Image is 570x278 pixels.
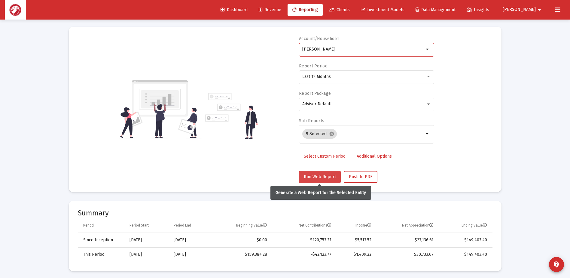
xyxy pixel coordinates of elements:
div: [DATE] [174,252,207,258]
a: Investment Models [356,4,409,16]
div: Net Appreciation [402,223,434,228]
div: [DATE] [174,237,207,243]
img: reporting [119,79,202,139]
td: $23,136.61 [376,233,438,247]
span: [PERSON_NAME] [503,7,536,12]
td: Column Net Contributions [271,218,336,233]
div: Period End [174,223,191,228]
mat-icon: arrow_drop_down [424,130,431,137]
div: [DATE] [130,237,165,243]
td: $0.00 [211,233,271,247]
span: Advisor Default [302,101,332,107]
mat-chip-list: Selection [302,128,424,140]
td: $5,513.52 [336,233,376,247]
span: Push to PDF [349,174,372,179]
button: Push to PDF [344,171,377,183]
div: Data grid [78,218,492,262]
td: Column Period [78,218,125,233]
td: $159,384.28 [211,247,271,262]
td: This Period [78,247,125,262]
div: Net Contributions [299,223,331,228]
span: Additional Options [357,154,392,159]
td: $1,409.22 [336,247,376,262]
td: -$42,123.77 [271,247,336,262]
td: Column Ending Value [438,218,492,233]
label: Report Package [299,91,331,96]
a: Reporting [288,4,323,16]
a: Insights [462,4,494,16]
span: Last 12 Months [302,74,331,79]
td: Column Beginning Value [211,218,271,233]
a: Clients [324,4,355,16]
span: Run Web Report [304,174,336,179]
div: Ending Value [462,223,487,228]
mat-icon: arrow_drop_down [536,4,543,16]
label: Report Period [299,63,328,69]
img: reporting-alt [205,93,258,139]
img: Dashboard [9,4,21,16]
a: Dashboard [216,4,252,16]
div: Beginning Value [236,223,267,228]
a: Revenue [254,4,286,16]
mat-icon: cancel [329,131,334,137]
label: Account/Household [299,36,339,41]
div: Income [355,223,371,228]
button: Run Web Report [299,171,341,183]
td: $149,403.40 [438,247,492,262]
mat-card-title: Summary [78,210,492,216]
div: Period Start [130,223,149,228]
label: Sub Reports [299,118,324,123]
button: [PERSON_NAME] [495,4,550,16]
td: $120,753.27 [271,233,336,247]
span: Select Custom Period [304,154,346,159]
td: Column Period Start [125,218,169,233]
span: Insights [467,7,489,12]
div: [DATE] [130,252,165,258]
td: Column Income [336,218,376,233]
span: Investment Models [361,7,404,12]
mat-chip: 9 Selected [302,129,337,139]
span: Clients [329,7,350,12]
mat-icon: contact_support [553,261,560,268]
span: Data Management [416,7,456,12]
td: Column Net Appreciation [376,218,438,233]
td: $30,733.67 [376,247,438,262]
span: Dashboard [221,7,248,12]
span: Revenue [259,7,281,12]
td: Since Inception [78,233,125,247]
a: Data Management [411,4,460,16]
input: Search or select an account or household [302,47,424,52]
td: $149,403.40 [438,233,492,247]
div: Period [83,223,94,228]
td: Column Period End [169,218,211,233]
mat-icon: arrow_drop_down [424,46,431,53]
span: Reporting [292,7,318,12]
